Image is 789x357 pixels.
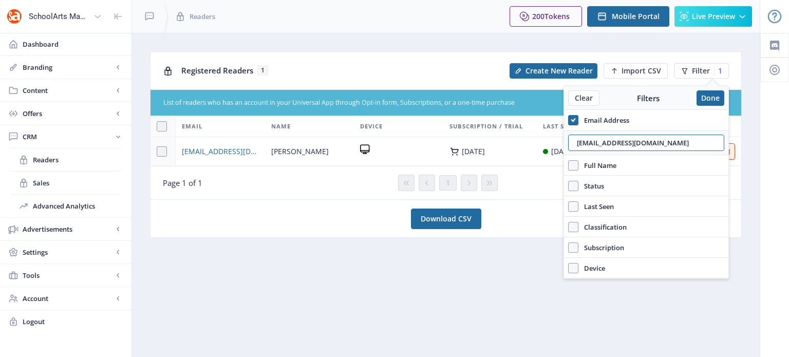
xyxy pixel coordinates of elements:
[163,178,202,188] span: Page 1 of 1
[612,12,660,21] span: Mobile Portal
[439,175,457,191] button: 1
[33,178,121,188] span: Sales
[271,145,329,158] span: [PERSON_NAME]
[23,270,113,280] span: Tools
[568,90,599,106] button: Clear
[604,63,668,79] button: Import CSV
[622,67,661,75] span: Import CSV
[6,8,23,25] img: properties.app_icon.png
[23,247,113,257] span: Settings
[23,131,113,142] span: CRM
[182,120,202,133] span: Email
[578,159,616,172] span: Full Name
[462,147,485,156] div: [DATE]
[257,65,268,76] span: 1
[543,120,576,133] span: Last Seen
[525,67,593,75] span: Create New Reader
[10,172,121,194] a: Sales
[23,85,113,96] span: Content
[544,11,570,21] span: Tokens
[674,6,752,27] button: Live Preview
[578,200,614,213] span: Last Seen
[551,145,574,158] div: [DATE]
[23,108,113,119] span: Offers
[411,209,481,229] a: Download CSV
[692,12,735,21] span: Live Preview
[510,6,582,27] button: 200Tokens
[271,120,291,133] span: Name
[163,98,667,108] div: List of readers who has an account in your Universal App through Opt-in form, Subscriptions, or a...
[23,224,113,234] span: Advertisements
[578,114,629,126] span: Email Address
[23,293,113,304] span: Account
[578,241,624,254] span: Subscription
[360,120,383,133] span: Device
[23,39,123,49] span: Dashboard
[10,148,121,171] a: Readers
[597,63,668,79] a: New page
[181,65,253,76] span: Registered Readers
[29,5,89,28] div: SchoolArts Magazine
[23,62,113,72] span: Branding
[182,145,259,158] a: [EMAIL_ADDRESS][DOMAIN_NAME]
[714,67,722,75] div: 1
[33,201,121,211] span: Advanced Analytics
[446,179,450,187] span: 1
[190,11,215,22] span: Readers
[33,155,121,165] span: Readers
[503,63,597,79] a: New page
[510,63,597,79] button: Create New Reader
[674,63,729,79] button: Filter1
[10,195,121,217] a: Advanced Analytics
[23,316,123,327] span: Logout
[578,262,605,274] span: Device
[692,67,710,75] span: Filter
[578,180,604,192] span: Status
[578,221,627,233] span: Classification
[587,6,669,27] button: Mobile Portal
[449,120,523,133] span: Subscription / Trial
[150,51,742,200] app-collection-view: Registered Readers
[697,90,724,106] button: Done
[599,93,697,103] div: Filters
